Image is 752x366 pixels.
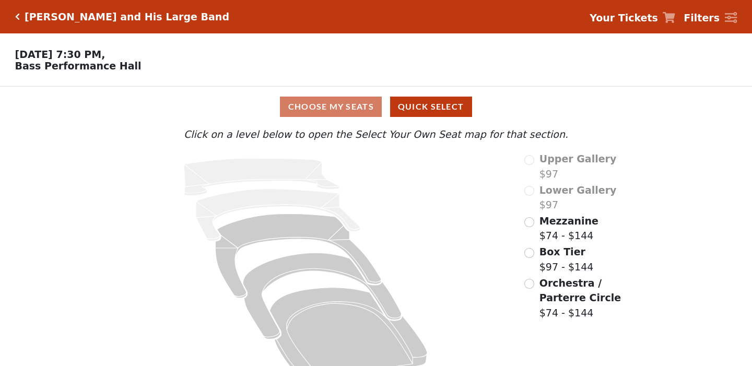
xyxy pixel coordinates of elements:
label: $97 [539,151,617,181]
a: Filters [684,10,737,26]
a: Click here to go back to filters [15,13,20,20]
label: $97 - $144 [539,244,594,274]
span: Upper Gallery [539,153,617,164]
label: $97 [539,183,617,212]
span: Lower Gallery [539,184,617,196]
span: Mezzanine [539,215,598,227]
label: $74 - $144 [539,276,651,321]
h5: [PERSON_NAME] and His Large Band [25,11,229,23]
span: Orchestra / Parterre Circle [539,277,621,304]
strong: Your Tickets [590,12,658,23]
p: Click on a level below to open the Select Your Own Seat map for that section. [101,127,651,142]
path: Lower Gallery - Seats Available: 0 [196,189,360,241]
span: Box Tier [539,246,585,257]
a: Your Tickets [590,10,675,26]
strong: Filters [684,12,720,23]
button: Quick Select [390,97,472,117]
path: Upper Gallery - Seats Available: 0 [184,158,339,195]
label: $74 - $144 [539,214,598,243]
